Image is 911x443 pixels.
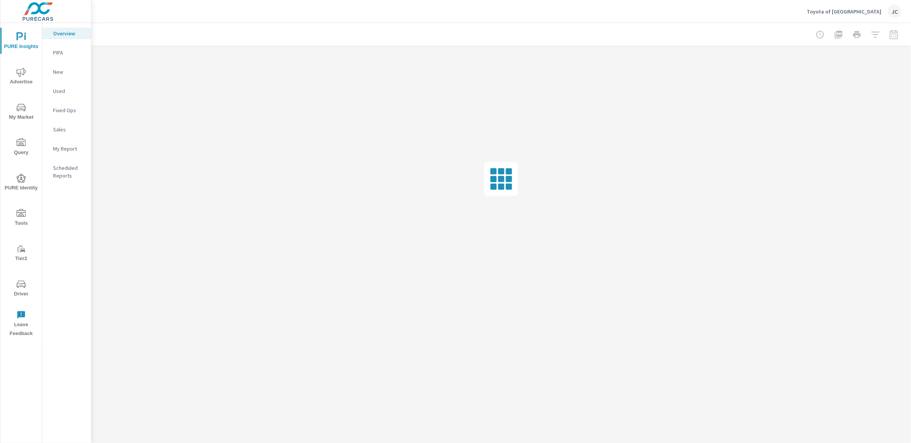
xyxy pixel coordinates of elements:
[42,85,91,97] div: Used
[53,164,85,179] p: Scheduled Reports
[53,68,85,76] p: New
[42,28,91,39] div: Overview
[3,280,40,299] span: Driver
[807,8,882,15] p: Toyota of [GEOGRAPHIC_DATA]
[3,209,40,228] span: Tools
[3,32,40,51] span: PURE Insights
[42,105,91,116] div: Fixed Ops
[53,145,85,153] p: My Report
[53,126,85,133] p: Sales
[3,138,40,157] span: Query
[42,47,91,58] div: PIPA
[3,244,40,263] span: Tier2
[3,68,40,86] span: Advertise
[53,106,85,114] p: Fixed Ops
[42,124,91,135] div: Sales
[3,174,40,192] span: PURE Identity
[42,66,91,78] div: New
[53,30,85,37] p: Overview
[53,49,85,56] p: PIPA
[0,23,42,341] div: nav menu
[53,87,85,95] p: Used
[42,162,91,181] div: Scheduled Reports
[3,103,40,122] span: My Market
[888,5,902,18] div: JC
[42,143,91,154] div: My Report
[3,310,40,338] span: Leave Feedback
